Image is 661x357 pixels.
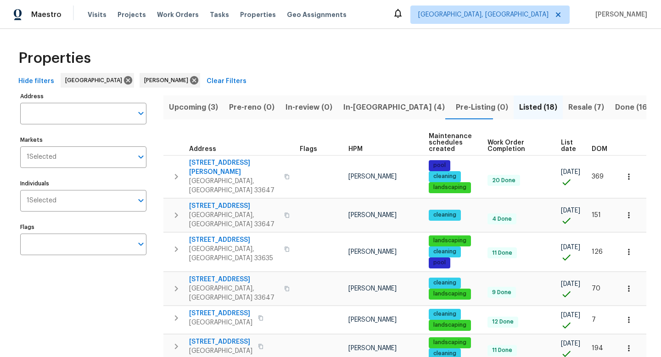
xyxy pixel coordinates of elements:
span: 194 [592,345,603,351]
span: [GEOGRAPHIC_DATA] [189,318,252,327]
span: 12 Done [488,318,517,326]
span: [GEOGRAPHIC_DATA], [GEOGRAPHIC_DATA] 33647 [189,177,279,195]
span: [DATE] [561,207,580,214]
span: [GEOGRAPHIC_DATA], [GEOGRAPHIC_DATA] 33635 [189,245,279,263]
div: [PERSON_NAME] [140,73,200,88]
span: [DATE] [561,281,580,287]
span: Hide filters [18,76,54,87]
span: 7 [592,317,596,323]
span: [PERSON_NAME] [348,345,397,351]
button: Open [134,238,147,251]
button: Clear Filters [203,73,250,90]
span: Visits [88,10,106,19]
span: Address [189,146,216,152]
span: [STREET_ADDRESS] [189,309,252,318]
span: landscaping [430,237,470,245]
span: In-review (0) [286,101,332,114]
span: [PERSON_NAME] [348,285,397,292]
span: [DATE] [561,169,580,175]
span: In-[GEOGRAPHIC_DATA] (4) [343,101,445,114]
span: [PERSON_NAME] [348,212,397,218]
span: [GEOGRAPHIC_DATA] [189,346,252,356]
label: Address [20,94,146,99]
span: [DATE] [561,312,580,318]
span: [PERSON_NAME] [348,317,397,323]
span: [PERSON_NAME] [348,249,397,255]
span: Flags [300,146,317,152]
span: [DATE] [561,340,580,347]
label: Individuals [20,181,146,186]
button: Open [134,107,147,120]
span: [PERSON_NAME] [348,173,397,180]
span: [STREET_ADDRESS] [189,201,279,211]
button: Open [134,151,147,163]
span: 11 Done [488,346,516,354]
span: pool [430,162,449,169]
span: [PERSON_NAME] [144,76,192,85]
span: cleaning [430,173,460,180]
span: Maestro [31,10,62,19]
span: Listed (18) [519,101,557,114]
span: landscaping [430,321,470,329]
span: pool [430,259,449,267]
span: Geo Assignments [287,10,347,19]
span: 126 [592,249,603,255]
span: Pre-Listing (0) [456,101,508,114]
span: Tasks [210,11,229,18]
span: [GEOGRAPHIC_DATA], [GEOGRAPHIC_DATA] 33647 [189,284,279,302]
span: Properties [240,10,276,19]
span: [GEOGRAPHIC_DATA], [GEOGRAPHIC_DATA] [418,10,549,19]
span: Maintenance schedules created [429,133,472,152]
span: [STREET_ADDRESS] [189,275,279,284]
span: Upcoming (3) [169,101,218,114]
div: [GEOGRAPHIC_DATA] [61,73,134,88]
span: landscaping [430,290,470,298]
label: Markets [20,137,146,143]
span: 20 Done [488,177,519,184]
button: Hide filters [15,73,58,90]
span: Projects [118,10,146,19]
span: Resale (7) [568,101,604,114]
span: Properties [18,54,91,63]
span: 11 Done [488,249,516,257]
span: HPM [348,146,363,152]
span: Done (160) [615,101,655,114]
span: Work Orders [157,10,199,19]
span: DOM [592,146,607,152]
button: Open [134,194,147,207]
span: cleaning [430,211,460,219]
span: 1 Selected [27,153,56,161]
span: Work Order Completion [487,139,545,152]
span: landscaping [430,339,470,346]
span: [GEOGRAPHIC_DATA], [GEOGRAPHIC_DATA] 33647 [189,211,279,229]
span: cleaning [430,279,460,287]
span: 1 Selected [27,197,56,205]
span: [STREET_ADDRESS] [189,337,252,346]
span: List date [561,139,576,152]
label: Flags [20,224,146,230]
span: [DATE] [561,244,580,251]
span: cleaning [430,310,460,318]
span: 4 Done [488,215,515,223]
span: [PERSON_NAME] [592,10,647,19]
span: 151 [592,212,601,218]
span: 70 [592,285,600,292]
span: Pre-reno (0) [229,101,274,114]
span: Clear Filters [207,76,246,87]
span: 369 [592,173,604,180]
span: cleaning [430,248,460,256]
span: [STREET_ADDRESS] [189,235,279,245]
span: [STREET_ADDRESS][PERSON_NAME] [189,158,279,177]
span: 9 Done [488,289,515,296]
span: [GEOGRAPHIC_DATA] [65,76,126,85]
span: landscaping [430,184,470,191]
